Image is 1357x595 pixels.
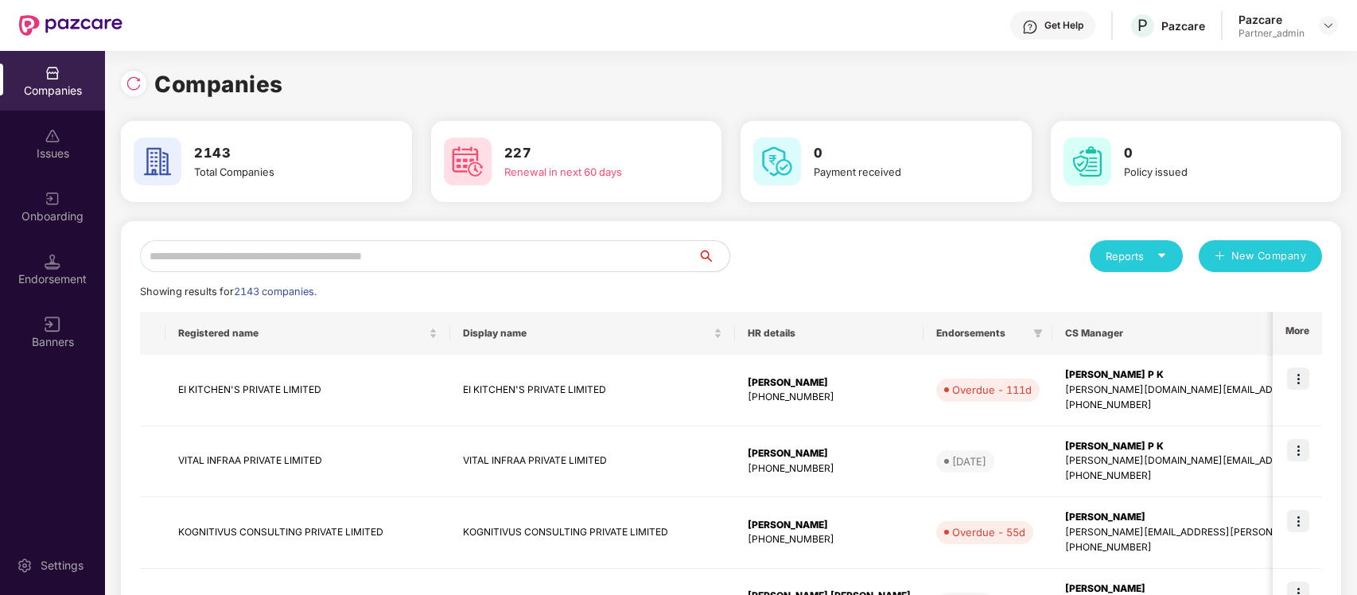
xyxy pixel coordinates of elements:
td: EI KITCHEN'S PRIVATE LIMITED [165,355,450,426]
div: Overdue - 55d [952,524,1025,540]
img: svg+xml;base64,PHN2ZyBpZD0iU2V0dGluZy0yMHgyMCIgeG1sbnM9Imh0dHA6Ly93d3cudzMub3JnLzIwMDAvc3ZnIiB3aW... [17,558,33,574]
th: Registered name [165,312,450,355]
div: [DATE] [952,453,986,469]
span: New Company [1231,248,1307,264]
span: caret-down [1157,251,1167,261]
td: KOGNITIVUS CONSULTING PRIVATE LIMITED [450,497,735,569]
div: Pazcare [1238,12,1305,27]
h3: 2143 [194,143,367,164]
h3: 0 [1124,143,1297,164]
span: P [1137,16,1148,35]
span: filter [1033,329,1043,338]
div: [PERSON_NAME] [748,518,911,533]
td: KOGNITIVUS CONSULTING PRIVATE LIMITED [165,497,450,569]
div: [PERSON_NAME] [748,446,911,461]
img: svg+xml;base64,PHN2ZyB3aWR0aD0iMTQuNSIgaGVpZ2h0PSIxNC41IiB2aWV3Qm94PSIwIDAgMTYgMTYiIGZpbGw9Im5vbm... [45,254,60,270]
h3: 0 [814,143,986,164]
th: Display name [450,312,735,355]
button: search [697,240,730,272]
div: Settings [36,558,88,574]
div: Policy issued [1124,164,1297,180]
div: Pazcare [1161,18,1205,33]
div: Total Companies [194,164,367,180]
span: search [697,250,729,262]
img: svg+xml;base64,PHN2ZyB4bWxucz0iaHR0cDovL3d3dy53My5vcmcvMjAwMC9zdmciIHdpZHRoPSI2MCIgaGVpZ2h0PSI2MC... [753,138,801,185]
img: icon [1287,367,1309,390]
div: [PHONE_NUMBER] [748,532,911,547]
img: svg+xml;base64,PHN2ZyB3aWR0aD0iMjAiIGhlaWdodD0iMjAiIHZpZXdCb3g9IjAgMCAyMCAyMCIgZmlsbD0ibm9uZSIgeG... [45,191,60,207]
img: svg+xml;base64,PHN2ZyB4bWxucz0iaHR0cDovL3d3dy53My5vcmcvMjAwMC9zdmciIHdpZHRoPSI2MCIgaGVpZ2h0PSI2MC... [134,138,181,185]
th: HR details [735,312,923,355]
div: [PHONE_NUMBER] [748,461,911,476]
img: svg+xml;base64,PHN2ZyBpZD0iSGVscC0zMngzMiIgeG1sbnM9Imh0dHA6Ly93d3cudzMub3JnLzIwMDAvc3ZnIiB3aWR0aD... [1022,19,1038,35]
div: [PERSON_NAME] [748,375,911,391]
td: VITAL INFRAA PRIVATE LIMITED [450,426,735,498]
img: svg+xml;base64,PHN2ZyB3aWR0aD0iMTYiIGhlaWdodD0iMTYiIHZpZXdCb3g9IjAgMCAxNiAxNiIgZmlsbD0ibm9uZSIgeG... [45,317,60,332]
span: 2143 companies. [234,286,317,297]
div: Payment received [814,164,986,180]
img: New Pazcare Logo [19,15,122,36]
span: filter [1030,324,1046,343]
div: Renewal in next 60 days [504,164,677,180]
td: VITAL INFRAA PRIVATE LIMITED [165,426,450,498]
img: svg+xml;base64,PHN2ZyBpZD0iRHJvcGRvd24tMzJ4MzIiIHhtbG5zPSJodHRwOi8vd3d3LnczLm9yZy8yMDAwL3N2ZyIgd2... [1322,19,1335,32]
img: icon [1287,439,1309,461]
div: Partner_admin [1238,27,1305,40]
th: More [1273,312,1322,355]
button: plusNew Company [1199,240,1322,272]
div: [PHONE_NUMBER] [748,390,911,405]
h1: Companies [154,67,283,102]
img: icon [1287,510,1309,532]
div: Get Help [1044,19,1083,32]
img: svg+xml;base64,PHN2ZyB4bWxucz0iaHR0cDovL3d3dy53My5vcmcvMjAwMC9zdmciIHdpZHRoPSI2MCIgaGVpZ2h0PSI2MC... [1063,138,1111,185]
div: Overdue - 111d [952,382,1032,398]
div: Reports [1106,248,1167,264]
span: Endorsements [936,327,1027,340]
span: plus [1215,251,1225,263]
img: svg+xml;base64,PHN2ZyBpZD0iQ29tcGFuaWVzIiB4bWxucz0iaHR0cDovL3d3dy53My5vcmcvMjAwMC9zdmciIHdpZHRoPS... [45,65,60,81]
img: svg+xml;base64,PHN2ZyBpZD0iSXNzdWVzX2Rpc2FibGVkIiB4bWxucz0iaHR0cDovL3d3dy53My5vcmcvMjAwMC9zdmciIH... [45,128,60,144]
span: Registered name [178,327,426,340]
span: Display name [463,327,710,340]
h3: 227 [504,143,677,164]
span: Showing results for [140,286,317,297]
td: EI KITCHEN'S PRIVATE LIMITED [450,355,735,426]
img: svg+xml;base64,PHN2ZyBpZD0iUmVsb2FkLTMyeDMyIiB4bWxucz0iaHR0cDovL3d3dy53My5vcmcvMjAwMC9zdmciIHdpZH... [126,76,142,91]
img: svg+xml;base64,PHN2ZyB4bWxucz0iaHR0cDovL3d3dy53My5vcmcvMjAwMC9zdmciIHdpZHRoPSI2MCIgaGVpZ2h0PSI2MC... [444,138,492,185]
